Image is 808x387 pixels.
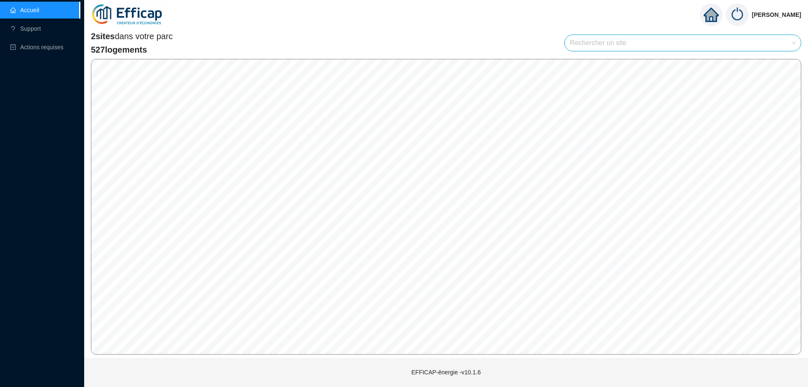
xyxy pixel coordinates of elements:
span: dans votre parc [91,30,173,42]
a: homeAccueil [10,7,39,13]
span: 527 logements [91,44,173,56]
span: EFFICAP-énergie - v10.1.6 [412,369,481,376]
span: Actions requises [20,44,64,51]
img: power [726,3,749,26]
span: [PERSON_NAME] [752,1,801,28]
span: home [704,7,719,22]
span: check-square [10,44,16,50]
a: questionSupport [10,25,41,32]
span: 2 sites [91,32,115,41]
canvas: Map [91,59,801,354]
